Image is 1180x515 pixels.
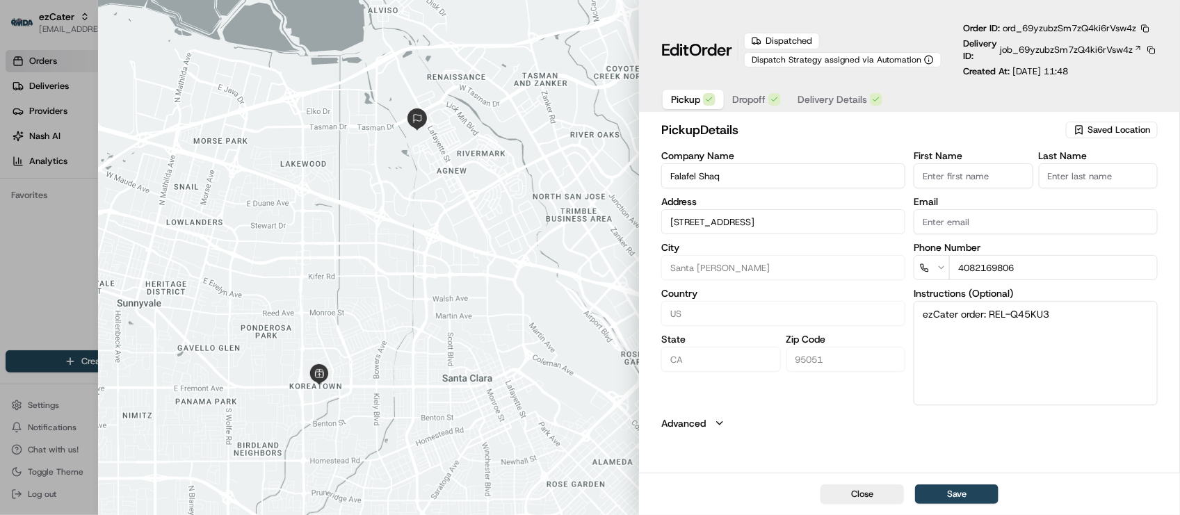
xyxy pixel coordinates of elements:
[963,65,1068,78] p: Created At:
[963,22,1136,35] p: Order ID:
[661,288,905,298] label: Country
[661,301,905,326] input: Enter country
[1039,163,1158,188] input: Enter last name
[661,243,905,252] label: City
[949,255,1158,280] input: Enter phone number
[1088,124,1150,136] span: Saved Location
[914,243,1158,252] label: Phone Number
[661,255,905,280] input: Enter city
[821,484,904,504] button: Close
[752,54,921,65] span: Dispatch Strategy assigned via Automation
[661,163,905,188] input: Enter company name
[1039,151,1158,161] label: Last Name
[671,92,700,106] span: Pickup
[914,197,1158,206] label: Email
[661,416,706,430] label: Advanced
[914,209,1158,234] input: Enter email
[661,347,780,372] input: Enter state
[661,120,1063,140] h2: pickup Details
[1003,22,1136,34] span: ord_69yzubzSm7zQ4ki6rVsw4z
[786,347,905,372] input: Enter zip code
[661,39,732,61] h1: Edit
[786,334,905,344] label: Zip Code
[661,334,780,344] label: State
[1000,44,1133,56] span: job_69yzubzSm7zQ4ki6rVsw4z
[914,163,1033,188] input: Enter first name
[914,288,1158,298] label: Instructions (Optional)
[1000,44,1142,56] a: job_69yzubzSm7zQ4ki6rVsw4z
[798,92,867,106] span: Delivery Details
[744,52,941,67] button: Dispatch Strategy assigned via Automation
[914,301,1158,405] textarea: ezCater order: REL-Q45KU3
[1012,65,1068,77] span: [DATE] 11:48
[914,151,1033,161] label: First Name
[1066,120,1158,140] button: Saved Location
[661,197,905,206] label: Address
[963,38,1158,63] div: Delivery ID:
[732,92,766,106] span: Dropoff
[661,151,905,161] label: Company Name
[915,484,999,504] button: Save
[661,209,905,234] input: 3475 E El Camino Real, Santa Clara, CA 95051, USA
[689,39,732,61] span: Order
[744,33,820,49] div: Dispatched
[661,416,1158,430] button: Advanced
